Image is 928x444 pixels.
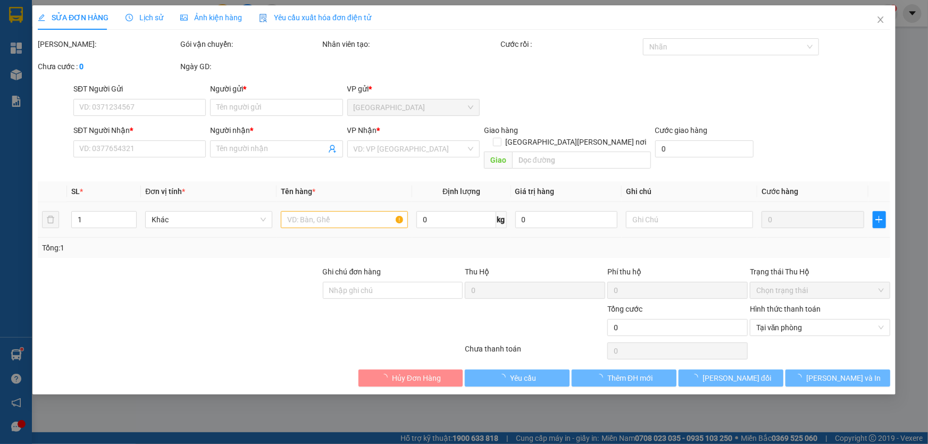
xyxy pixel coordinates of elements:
span: loading [380,374,392,381]
div: Người gửi [210,83,342,95]
span: Đơn vị tính [145,187,185,196]
span: edit [38,14,45,21]
span: Lịch sử [126,13,163,22]
span: Giao [484,152,512,169]
span: SỬA ĐƠN HÀNG [38,13,108,22]
span: [PERSON_NAME] đổi [703,372,771,384]
div: VP gửi [347,83,480,95]
label: Cước giao hàng [655,126,708,135]
span: Ảnh kiện hàng [180,13,242,22]
span: picture [180,14,188,21]
span: Chọn trạng thái [756,282,884,298]
span: loading [691,374,703,381]
div: SĐT Người Nhận [73,124,206,136]
span: Tên hàng [281,187,315,196]
button: plus [873,211,886,228]
button: delete [42,211,59,228]
span: Sài Gòn [354,99,473,115]
span: Khác [152,212,266,228]
input: Ghi chú đơn hàng [323,282,463,299]
img: icon [259,14,267,22]
div: Ngày GD: [180,61,321,72]
button: Close [866,5,896,35]
input: 0 [762,211,864,228]
span: Hủy Đơn Hàng [392,372,441,384]
th: Ghi chú [622,181,757,202]
span: Thu Hộ [465,267,489,276]
span: Cước hàng [762,187,798,196]
div: SĐT Người Gửi [73,83,206,95]
span: Thêm ĐH mới [607,372,653,384]
b: 0 [79,62,83,71]
div: Nhân viên tạo: [323,38,499,50]
span: kg [496,211,507,228]
button: [PERSON_NAME] đổi [679,370,783,387]
input: Ghi Chú [626,211,753,228]
div: [PERSON_NAME]: [38,38,178,50]
span: clock-circle [126,14,133,21]
button: Thêm ĐH mới [572,370,676,387]
div: Người nhận [210,124,342,136]
span: Giá trị hàng [515,187,555,196]
span: plus [873,215,885,224]
span: VP Nhận [347,126,377,135]
div: Gói vận chuyển: [180,38,321,50]
span: Giao hàng [484,126,518,135]
div: Phí thu hộ [607,266,748,282]
input: VD: Bàn, Ghế [281,211,408,228]
span: close [876,15,885,24]
span: Định lượng [442,187,480,196]
div: Chưa thanh toán [464,343,607,362]
div: Chưa cước : [38,61,178,72]
span: Tại văn phòng [756,320,884,336]
span: user-add [328,145,337,153]
div: Tổng: 1 [42,242,358,254]
input: Dọc đường [512,152,651,169]
label: Ghi chú đơn hàng [323,267,381,276]
span: Yêu cầu [510,372,536,384]
span: loading [795,374,807,381]
span: SL [71,187,80,196]
span: Tổng cước [607,305,642,313]
div: Trạng thái Thu Hộ [750,266,890,278]
span: Yêu cầu xuất hóa đơn điện tử [259,13,371,22]
label: Hình thức thanh toán [750,305,821,313]
button: [PERSON_NAME] và In [785,370,890,387]
input: Cước giao hàng [655,140,754,157]
button: Yêu cầu [465,370,570,387]
div: Cước rồi : [500,38,641,50]
button: Hủy Đơn Hàng [358,370,463,387]
span: [PERSON_NAME] và In [807,372,881,384]
span: loading [498,374,510,381]
span: [GEOGRAPHIC_DATA][PERSON_NAME] nơi [501,136,651,148]
span: loading [596,374,607,381]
